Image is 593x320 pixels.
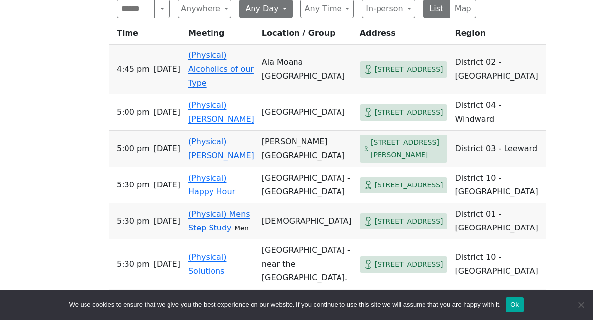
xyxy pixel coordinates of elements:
td: District 03 - Leeward [451,131,546,167]
span: [STREET_ADDRESS] [375,106,443,119]
a: (Physical) [PERSON_NAME] [188,100,254,124]
td: [GEOGRAPHIC_DATA] [258,94,356,131]
td: [GEOGRAPHIC_DATA] - [GEOGRAPHIC_DATA] [258,167,356,203]
th: Region [451,26,546,45]
th: Meeting [184,26,258,45]
span: [DATE] [154,105,180,119]
th: Address [356,26,451,45]
span: No [576,300,586,310]
th: Time [109,26,184,45]
span: [DATE] [154,214,180,228]
span: [DATE] [154,142,180,156]
span: 5:30 PM [117,214,150,228]
span: [STREET_ADDRESS] [375,179,443,191]
small: Men [235,225,249,232]
th: Location / Group [258,26,356,45]
span: [DATE] [154,257,180,271]
td: [DEMOGRAPHIC_DATA] [258,203,356,239]
td: [PERSON_NAME][GEOGRAPHIC_DATA] [258,131,356,167]
button: Ok [506,297,524,312]
span: [STREET_ADDRESS] [375,215,443,228]
a: (Physical) Mens Step Study [188,209,250,232]
td: District 10 - [GEOGRAPHIC_DATA] [451,167,546,203]
a: (Physical) Alcoholics of our Type [188,50,254,88]
a: (Physical) Happy Hour [188,173,235,196]
span: 4:45 PM [117,62,150,76]
span: 5:00 PM [117,105,150,119]
td: District 04 - Windward [451,94,546,131]
td: District 01 - [GEOGRAPHIC_DATA] [451,203,546,239]
span: We use cookies to ensure that we give you the best experience on our website. If you continue to ... [69,300,501,310]
span: [STREET_ADDRESS] [375,258,443,271]
span: [STREET_ADDRESS][PERSON_NAME] [371,137,443,161]
a: (Physical) Solutions [188,252,227,275]
span: [DATE] [154,178,180,192]
span: [DATE] [154,62,180,76]
span: 5:30 PM [117,257,150,271]
span: [STREET_ADDRESS] [375,63,443,76]
span: 5:30 PM [117,178,150,192]
td: District 10 - [GEOGRAPHIC_DATA] [451,239,546,289]
a: (Physical) [PERSON_NAME] [188,137,254,160]
td: District 02 - [GEOGRAPHIC_DATA] [451,45,546,94]
td: Ala Moana [GEOGRAPHIC_DATA] [258,45,356,94]
span: 5:00 PM [117,142,150,156]
td: [GEOGRAPHIC_DATA] - near the [GEOGRAPHIC_DATA]. [258,239,356,289]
